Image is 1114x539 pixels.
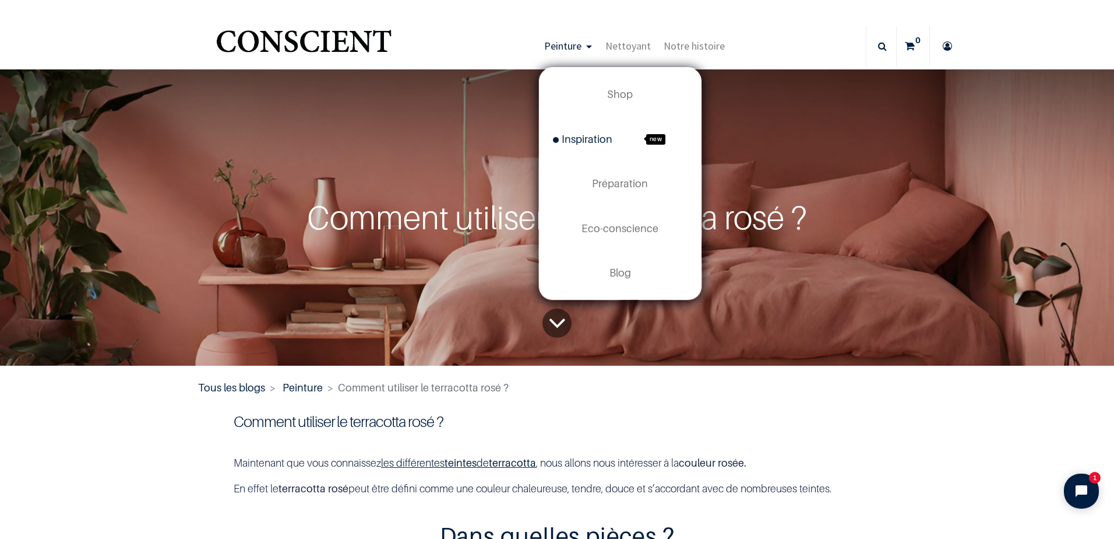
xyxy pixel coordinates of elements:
[538,26,599,66] a: Peinture
[605,39,651,52] span: Nettoyant
[553,133,612,145] span: Inspiration
[234,412,880,432] h1: Comment utiliser le terracotta rosé ?
[664,39,725,52] span: Notre histoire
[381,457,445,469] a: les différentes
[646,134,665,145] span: new
[158,193,956,242] div: Comment utiliser le terracotta rosé ?
[1054,464,1109,519] iframe: Tidio Chat
[581,222,658,235] span: Eco-conscience
[214,23,394,69] a: Logo of Conscient
[214,23,394,69] img: Conscient
[912,34,923,46] sup: 0
[548,299,566,347] i: To blog content
[198,380,916,395] nav: fil d'Ariane
[897,26,929,66] a: 0
[607,88,633,100] span: Shop
[278,482,348,495] b: terracotta rosé
[477,457,489,469] a: de
[544,39,581,52] span: Peinture
[338,381,509,394] span: Comment utiliser le terracotta rosé ?
[234,457,746,469] span: Maintenant que vous connaissez , nous allons nous intéresser à la
[609,267,631,279] span: Blog
[234,482,831,495] span: En effet le peut être défini comme une couleur chaleureuse, tendre, douce et s’accordant avec de ...
[542,309,572,338] a: To blog content
[592,177,648,190] span: Préparation
[679,457,746,469] b: couleur rosée.
[283,381,323,394] a: Peinture
[198,381,265,394] a: Tous les blogs
[489,457,536,469] a: terracotta
[445,457,477,469] a: teintes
